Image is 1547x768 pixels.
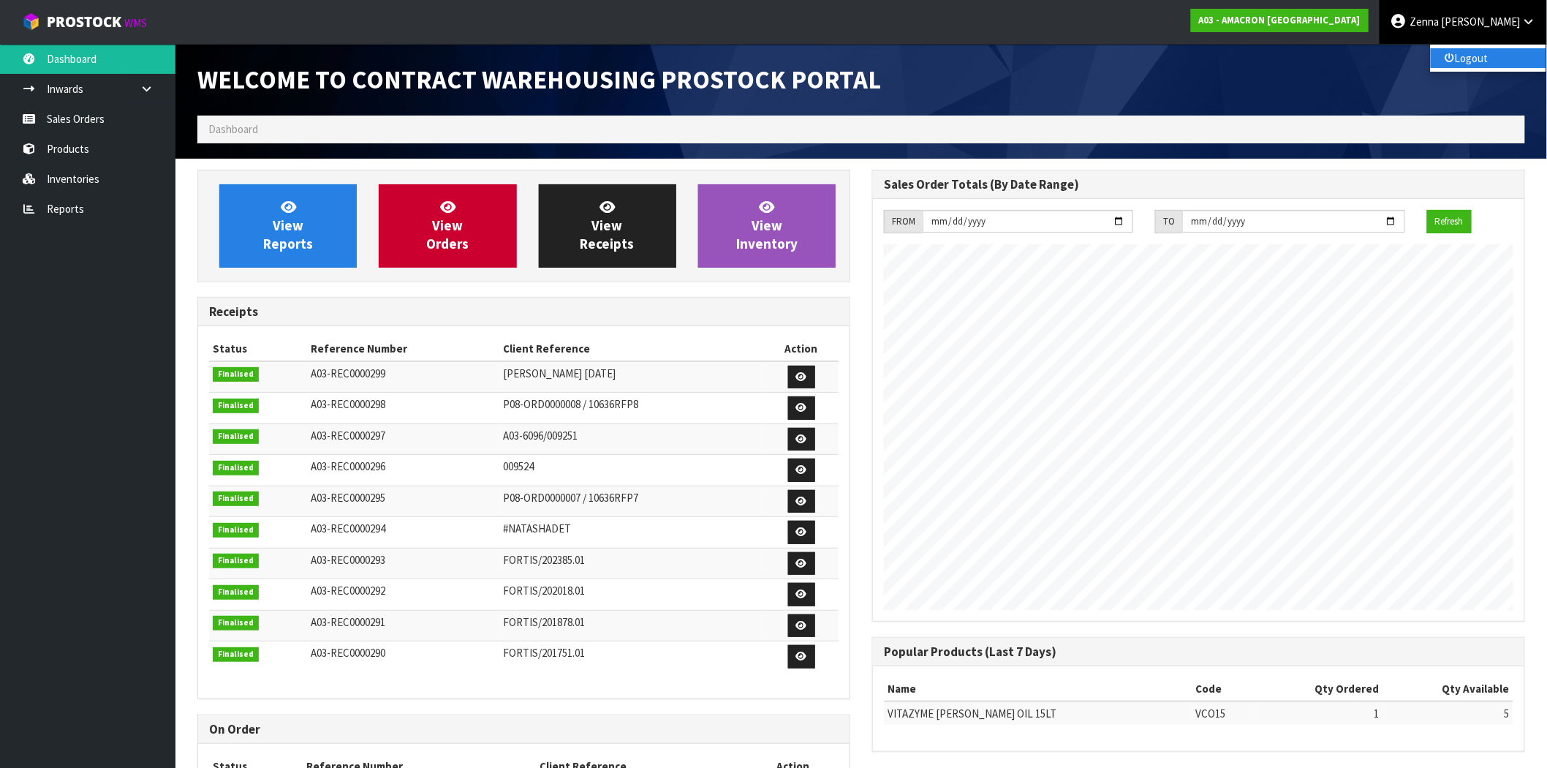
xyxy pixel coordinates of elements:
[213,647,259,662] span: Finalised
[539,184,676,268] a: ViewReceipts
[213,399,259,413] span: Finalised
[1383,677,1514,701] th: Qty Available
[213,461,259,475] span: Finalised
[311,429,385,443] span: A03-REC0000297
[504,429,578,443] span: A03-6096/009251
[263,198,313,253] span: View Reports
[311,553,385,567] span: A03-REC0000293
[426,198,469,253] span: View Orders
[1431,48,1546,68] a: Logout
[311,491,385,505] span: A03-REC0000295
[504,491,639,505] span: P08-ORD0000007 / 10636RFP7
[213,616,259,630] span: Finalised
[698,184,836,268] a: ViewInventory
[884,210,923,233] div: FROM
[311,584,385,598] span: A03-REC0000292
[197,64,881,95] span: Welcome to Contract Warehousing ProStock Portal
[379,184,516,268] a: ViewOrders
[504,553,586,567] span: FORTIS/202385.01
[213,429,259,444] span: Finalised
[213,367,259,382] span: Finalised
[47,12,121,31] span: ProStock
[504,522,572,535] span: #NATASHADET
[1192,701,1257,725] td: VCO15
[504,584,586,598] span: FORTIS/202018.01
[311,615,385,629] span: A03-REC0000291
[22,12,40,31] img: cube-alt.png
[884,178,1513,192] h3: Sales Order Totals (By Date Range)
[311,366,385,380] span: A03-REC0000299
[1199,14,1361,26] strong: A03 - AMACRON [GEOGRAPHIC_DATA]
[311,522,385,535] span: A03-REC0000294
[884,645,1513,659] h3: Popular Products (Last 7 Days)
[504,615,586,629] span: FORTIS/201878.01
[219,184,357,268] a: ViewReports
[1441,15,1520,29] span: [PERSON_NAME]
[1257,701,1383,725] td: 1
[504,397,639,411] span: P08-ORD0000008 / 10636RFP8
[504,366,616,380] span: [PERSON_NAME] [DATE]
[208,122,258,136] span: Dashboard
[213,492,259,506] span: Finalised
[504,459,534,473] span: 009524
[311,459,385,473] span: A03-REC0000296
[1257,677,1383,701] th: Qty Ordered
[209,305,839,319] h3: Receipts
[307,337,499,361] th: Reference Number
[209,337,307,361] th: Status
[1383,701,1514,725] td: 5
[311,646,385,660] span: A03-REC0000290
[736,198,798,253] span: View Inventory
[1155,210,1182,233] div: TO
[124,16,147,30] small: WMS
[213,585,259,600] span: Finalised
[213,554,259,568] span: Finalised
[1427,210,1472,233] button: Refresh
[1192,677,1257,701] th: Code
[504,646,586,660] span: FORTIS/201751.01
[209,723,839,737] h3: On Order
[884,677,1192,701] th: Name
[764,337,839,361] th: Action
[213,523,259,538] span: Finalised
[580,198,635,253] span: View Receipts
[500,337,764,361] th: Client Reference
[884,701,1192,725] td: VITAZYME [PERSON_NAME] OIL 15LT
[1410,15,1439,29] span: Zenna
[311,397,385,411] span: A03-REC0000298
